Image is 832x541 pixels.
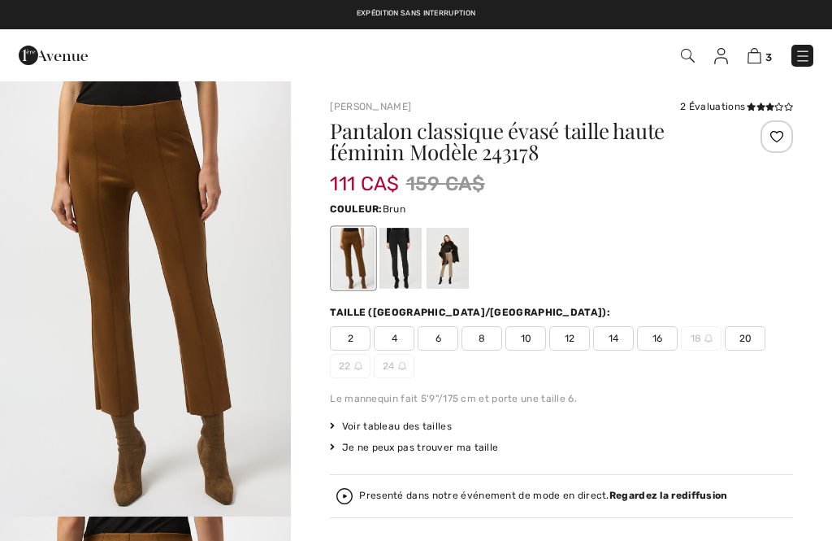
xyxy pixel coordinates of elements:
span: 4 [374,326,414,351]
span: 18 [681,326,721,351]
span: 16 [637,326,678,351]
span: Couleur: [330,203,382,215]
div: Java [427,228,469,289]
span: 6 [418,326,458,351]
div: Presenté dans notre événement de mode en direct. [359,491,727,501]
img: Menu [795,48,811,64]
img: Mes infos [714,48,728,64]
span: 10 [505,326,546,351]
img: ring-m.svg [354,362,362,370]
span: 2 [330,326,370,351]
span: 3 [765,51,772,63]
div: Je ne peux pas trouver ma taille [330,440,793,455]
span: Brun [383,203,405,215]
span: 20 [725,326,765,351]
img: Panier d'achat [747,48,761,63]
span: 8 [461,326,502,351]
div: 2 Évaluations [680,99,793,114]
div: Brun [332,228,375,289]
img: ring-m.svg [704,334,713,342]
img: Regardez la rediffusion [336,488,353,504]
div: Taille ([GEOGRAPHIC_DATA]/[GEOGRAPHIC_DATA]): [330,305,613,320]
span: Voir tableau des tailles [330,419,452,434]
span: 12 [549,326,590,351]
h1: Pantalon classique évasé taille haute féminin Modèle 243178 [330,120,716,163]
img: ring-m.svg [398,362,406,370]
img: 1ère Avenue [19,39,88,72]
a: 3 [747,46,772,65]
a: [PERSON_NAME] [330,101,411,112]
div: Le mannequin fait 5'9"/175 cm et porte une taille 6. [330,391,793,406]
a: 1ère Avenue [19,46,88,62]
span: 159 CA$ [406,169,485,199]
span: 14 [593,326,634,351]
span: 24 [374,354,414,378]
div: Noir [379,228,422,289]
img: Recherche [681,49,695,63]
span: 111 CA$ [330,156,399,195]
strong: Regardez la rediffusion [609,490,728,501]
span: 22 [330,354,370,378]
